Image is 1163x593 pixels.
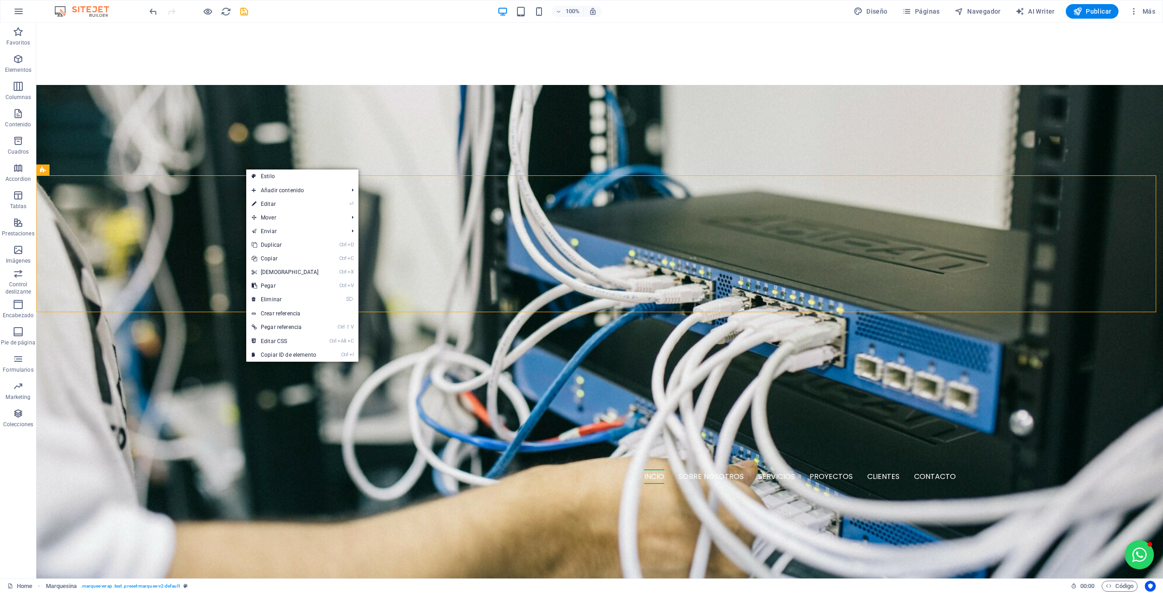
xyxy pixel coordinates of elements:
p: Encabezado [3,312,34,319]
a: Ctrl⇧VPegar referencia [246,320,324,334]
span: . marquee-wrap .test .preset-marquee-v2-default [81,581,180,592]
i: Ctrl [339,255,347,261]
span: Diseño [854,7,888,16]
i: C [348,338,354,344]
p: Marketing [5,394,30,401]
button: reload [220,6,231,17]
i: Ctrl [341,352,348,358]
a: CtrlDDuplicar [246,238,324,252]
i: D [348,242,354,248]
button: Código [1102,581,1138,592]
span: Navegador [954,7,1001,16]
i: Este elemento es un preajuste personalizable [184,583,188,588]
p: Elementos [5,66,31,74]
span: Más [1129,7,1155,16]
a: CtrlX[DEMOGRAPHIC_DATA] [246,265,324,279]
p: Favoritos [6,39,30,46]
i: Ctrl [338,324,345,330]
a: Haz clic para cancelar la selección y doble clic para abrir páginas [7,581,32,592]
button: Más [1126,4,1159,19]
span: Mover [246,211,345,224]
a: CtrlICopiar ID de elemento [246,348,324,362]
h6: 100% [565,6,580,17]
p: Columnas [5,94,31,101]
nav: breadcrumb [46,581,188,592]
i: V [351,324,353,330]
a: Enviar [246,224,345,238]
span: Páginas [902,7,940,16]
span: Añadir contenido [246,184,345,197]
p: Accordion [5,175,31,183]
a: CtrlAltCEditar CSS [246,334,324,348]
button: AI Writer [1012,4,1059,19]
button: save [239,6,249,17]
span: : [1087,583,1088,589]
button: Open chat window [1088,518,1118,547]
i: ⇧ [346,324,350,330]
a: ⌦Eliminar [246,293,324,306]
i: Al redimensionar, ajustar el nivel de zoom automáticamente para ajustarse al dispositivo elegido. [589,7,597,15]
span: AI Writer [1015,7,1055,16]
i: Ctrl [339,283,347,289]
span: 00 00 [1080,581,1094,592]
p: Tablas [10,203,27,210]
button: Diseño [850,4,891,19]
i: ⏎ [349,201,353,207]
i: Deshacer: Añadir elemento (Ctrl+Z) [148,6,159,17]
i: C [348,255,354,261]
i: Alt [338,338,347,344]
a: Estilo [246,169,358,183]
i: Ctrl [339,269,347,275]
span: Publicar [1073,7,1112,16]
p: Colecciones [3,421,33,428]
i: Ctrl [329,338,337,344]
button: 100% [552,6,584,17]
i: ⌦ [346,296,353,302]
a: CtrlCCopiar [246,252,324,265]
i: Ctrl [339,242,347,248]
p: Prestaciones [2,230,34,237]
a: Crear referencia [246,307,358,320]
button: undo [148,6,159,17]
a: ⏎Editar [246,197,324,211]
div: Diseño (Ctrl+Alt+Y) [850,4,891,19]
i: V [348,283,354,289]
p: Imágenes [6,257,30,264]
span: Haz clic para seleccionar y doble clic para editar [46,581,77,592]
span: Código [1106,581,1133,592]
button: Navegador [951,4,1004,19]
button: Usercentrics [1145,581,1156,592]
a: CtrlVPegar [246,279,324,293]
h6: Tiempo de la sesión [1071,581,1095,592]
i: X [348,269,354,275]
p: Pie de página [1,339,35,346]
button: Páginas [899,4,944,19]
p: Formularios [3,366,33,374]
img: Editor Logo [52,6,120,17]
p: Contenido [5,121,31,128]
p: Cuadros [8,148,29,155]
i: I [349,352,354,358]
button: Publicar [1066,4,1119,19]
